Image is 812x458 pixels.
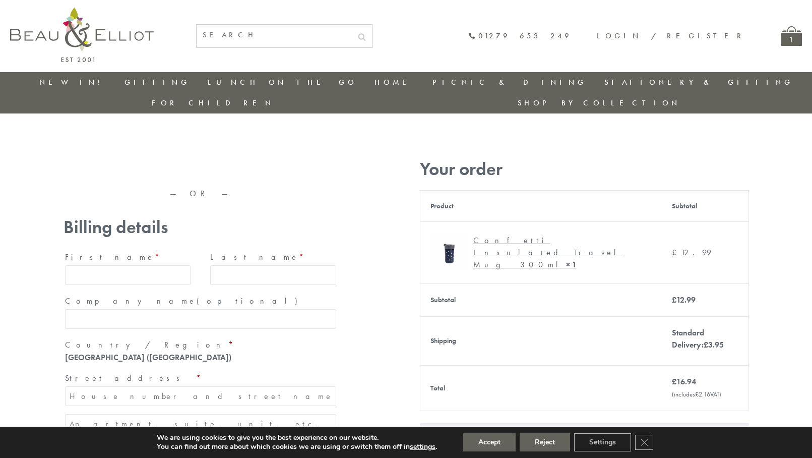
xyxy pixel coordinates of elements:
[672,247,681,258] span: £
[152,98,274,108] a: For Children
[197,296,303,306] span: (optional)
[64,189,338,198] p: — OR —
[65,249,191,265] label: First name
[410,442,435,451] button: settings
[635,435,653,450] button: Close GDPR Cookie Banner
[65,414,336,434] input: Apartment, suite, unit, etc. (optional)
[672,327,724,350] label: Standard Delivery:
[574,433,631,451] button: Settings
[197,25,352,45] input: SEARCH
[597,31,746,41] a: Login / Register
[210,249,336,265] label: Last name
[65,386,336,406] input: House number and street name
[65,337,336,353] label: Country / Region
[124,77,190,87] a: Gifting
[39,77,107,87] a: New in!
[672,376,676,387] span: £
[695,390,699,398] span: £
[420,159,749,180] h3: Your order
[662,190,748,221] th: Subtotal
[10,8,154,62] img: logo
[65,370,336,386] label: Street address
[157,442,437,451] p: You can find out more about which cookies we are using or switch them off in .
[672,295,696,305] bdi: 12.99
[208,77,357,87] a: Lunch On The Go
[704,339,708,350] span: £
[430,232,652,273] a: Confetti Insulated Travel Mug 350ml Confetti Insulated Travel Mug 300ml× 1
[420,190,662,221] th: Product
[64,217,338,238] h3: Billing details
[430,232,468,270] img: Confetti Insulated Travel Mug 350ml
[518,98,680,108] a: Shop by collection
[672,247,711,258] bdi: 12.99
[65,293,336,309] label: Company name
[672,376,696,387] bdi: 16.94
[65,352,231,363] strong: [GEOGRAPHIC_DATA] ([GEOGRAPHIC_DATA])
[374,77,415,87] a: Home
[463,433,516,451] button: Accept
[61,155,340,179] iframe: Secure express checkout frame
[704,339,724,350] bdi: 3.95
[468,32,572,40] a: 01279 653 249
[672,295,676,305] span: £
[672,390,721,398] small: (includes VAT)
[420,283,662,316] th: Subtotal
[566,259,577,270] strong: × 1
[420,365,662,411] th: Total
[781,26,802,46] a: 1
[695,390,710,398] span: 2.16
[520,433,570,451] button: Reject
[604,77,793,87] a: Stationery & Gifting
[473,235,644,271] div: Confetti Insulated Travel Mug 300ml
[432,77,587,87] a: Picnic & Dining
[420,316,662,365] th: Shipping
[157,433,437,442] p: We are using cookies to give you the best experience on our website.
